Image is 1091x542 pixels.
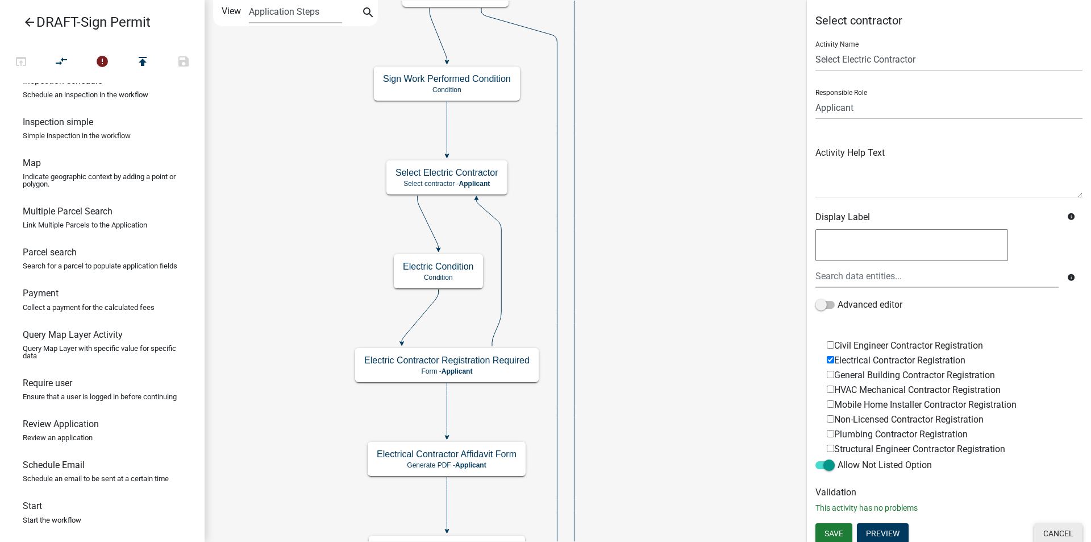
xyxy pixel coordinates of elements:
input: Search data entities... [815,264,1059,288]
input: Mobile Home Installer Contractor Registration [827,400,834,408]
h6: Map [23,158,41,168]
p: Review an application [23,434,93,441]
label: Structural Engineer Contractor Registration [827,445,1005,454]
label: Non-Licensed Contractor Registration [827,415,984,424]
button: Auto Layout [41,50,82,75]
label: Electrical Contractor Registration [827,356,965,365]
h6: Review Application [23,419,99,429]
input: Civil Engineer Contractor Registration [827,341,834,349]
h5: Sign Work Performed Condition [383,73,511,84]
p: Schedule an inspection in the workflow [23,91,148,98]
input: Non-Licensed Contractor Registration [827,415,834,423]
h6: Require user [23,378,72,388]
h6: Query Map Layer Activity [23,329,123,340]
p: Indicate geographic context by adding a point or polygon. [23,173,182,188]
h6: Parcel search [23,247,77,258]
h5: Select Electric Contractor [395,167,498,178]
input: Electrical Contractor Registration [827,356,834,363]
input: HVAC Mechanical Contractor Registration [827,386,834,393]
button: Save [163,50,204,75]
button: search [359,5,377,23]
span: Applicant [459,180,490,188]
h6: Inspection simple [23,117,93,127]
h6: Display Label [815,212,1059,222]
h6: Start [23,500,42,511]
h5: Electrical Contractor Affidavit Form [377,449,517,460]
p: Link Multiple Parcels to the Application [23,221,147,229]
p: Collect a payment for the calculated fees [23,304,155,311]
h6: Validation [815,487,1082,498]
input: General Building Contractor Registration [827,371,834,378]
p: This activity has no problems [815,502,1082,514]
i: search [361,6,375,22]
h5: Select contractor [815,14,1082,27]
i: info [1067,274,1075,282]
label: Mobile Home Installer Contractor Registration [827,400,1017,409]
div: Workflow actions [1,50,204,77]
h6: Schedule Email [23,460,85,470]
label: Plumbing Contractor Registration [827,430,968,439]
p: Condition [403,274,474,282]
p: Ensure that a user is logged in before continuing [23,393,177,400]
p: Start the workflow [23,516,81,524]
button: Test Workflow [1,50,41,75]
label: HVAC Mechanical Contractor Registration [827,386,1001,395]
p: Generate PDF - [377,461,517,469]
p: Form - [364,367,530,375]
label: General Building Contractor Registration [827,371,995,380]
i: arrow_back [23,15,36,31]
h6: Multiple Parcel Search [23,206,113,217]
h5: Electric Condition [403,261,474,272]
button: Publish [122,50,163,75]
p: Query Map Layer with specific value for specific data [23,345,182,359]
button: 5 problems in this workflow [82,50,123,75]
input: Structural Engineer Contractor Registration [827,445,834,452]
h6: Payment [23,288,59,299]
i: open_in_browser [14,55,28,71]
i: error [95,55,109,71]
label: Advanced editor [815,298,902,312]
input: Plumbing Contractor Registration [827,430,834,437]
p: Select contractor - [395,180,498,188]
label: Allow Not Listed Option [815,458,932,472]
h5: Electric Contractor Registration Required [364,355,530,366]
i: save [177,55,190,71]
p: Simple inspection in the workflow [23,132,131,139]
a: DRAFT-Sign Permit [9,9,186,35]
label: Civil Engineer Contractor Registration [827,341,983,350]
p: Schedule an email to be sent at a certain time [23,475,169,482]
p: Condition [383,86,511,94]
i: info [1067,213,1075,221]
i: publish [136,55,149,71]
span: Save [825,528,843,537]
span: Applicant [455,461,486,469]
span: Applicant [442,367,473,375]
i: compare_arrows [55,55,69,71]
p: Search for a parcel to populate application fields [23,262,177,270]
